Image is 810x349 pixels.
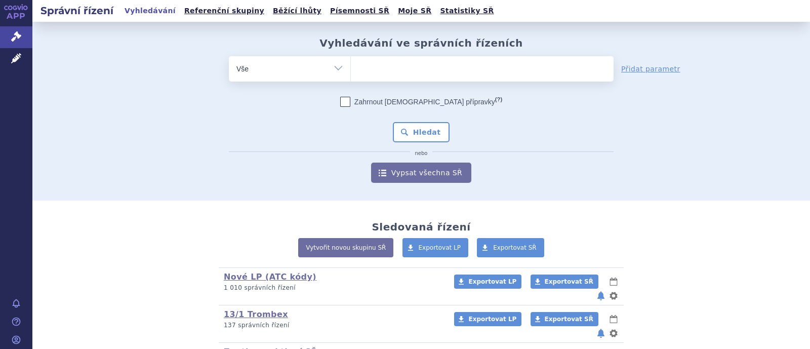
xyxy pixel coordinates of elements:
[596,327,606,339] button: notifikace
[393,122,450,142] button: Hledat
[531,275,598,289] a: Exportovat SŘ
[596,290,606,302] button: notifikace
[224,309,288,319] a: 13/1 Trombex
[181,4,267,18] a: Referenční skupiny
[224,321,441,330] p: 137 správních řízení
[121,4,179,18] a: Vyhledávání
[224,284,441,292] p: 1 010 správních řízení
[468,316,516,323] span: Exportovat LP
[495,96,502,103] abbr: (?)
[545,278,593,285] span: Exportovat SŘ
[402,238,469,257] a: Exportovat LP
[410,150,433,157] i: nebo
[454,312,521,326] a: Exportovat LP
[224,272,316,282] a: Nové LP (ATC kódy)
[372,221,470,233] h2: Sledovaná řízení
[468,278,516,285] span: Exportovat LP
[327,4,392,18] a: Písemnosti SŘ
[621,64,680,74] a: Přidat parametr
[319,37,523,49] h2: Vyhledávání ve správních řízeních
[340,97,502,107] label: Zahrnout [DEMOGRAPHIC_DATA] přípravky
[298,238,393,257] a: Vytvořit novou skupinu SŘ
[609,290,619,302] button: nastavení
[32,4,121,18] h2: Správní řízení
[609,276,619,288] button: lhůty
[454,275,521,289] a: Exportovat LP
[395,4,434,18] a: Moje SŘ
[609,313,619,325] button: lhůty
[437,4,497,18] a: Statistiky SŘ
[545,316,593,323] span: Exportovat SŘ
[531,312,598,326] a: Exportovat SŘ
[419,244,461,251] span: Exportovat LP
[371,163,471,183] a: Vypsat všechna SŘ
[493,244,537,251] span: Exportovat SŘ
[609,327,619,339] button: nastavení
[477,238,544,257] a: Exportovat SŘ
[270,4,325,18] a: Běžící lhůty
